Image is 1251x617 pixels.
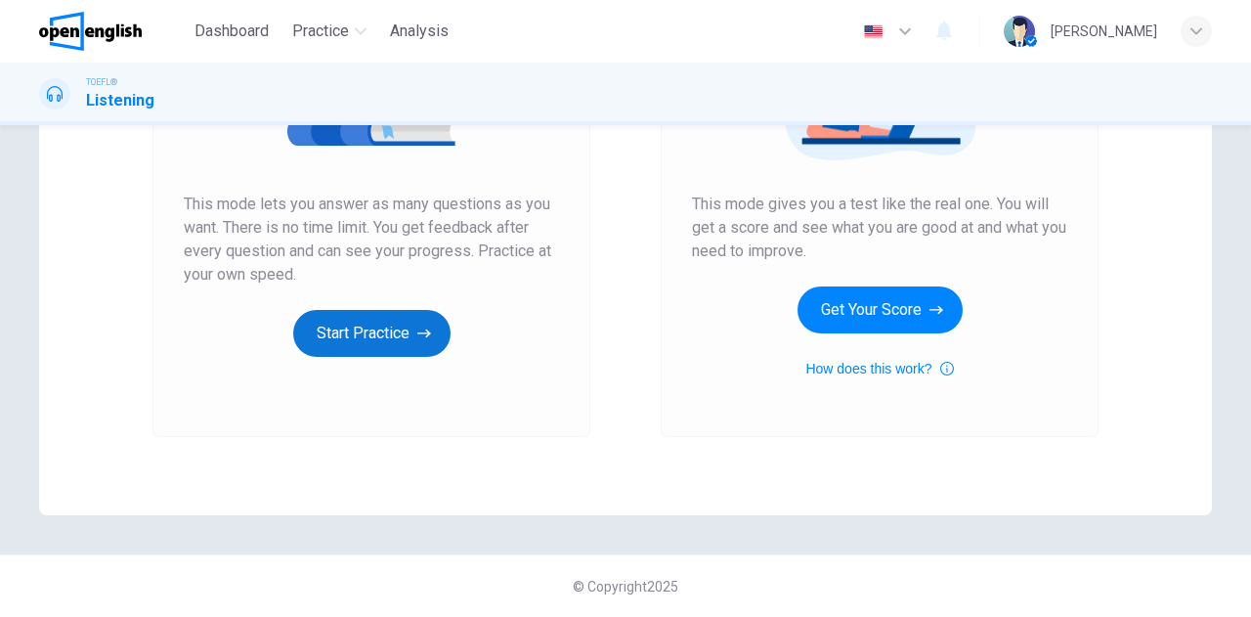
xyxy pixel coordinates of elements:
button: Get Your Score [798,286,963,333]
span: © Copyright 2025 [573,579,678,595]
h1: Listening [86,89,154,112]
button: Start Practice [293,310,451,357]
span: This mode lets you answer as many questions as you want. There is no time limit. You get feedback... [184,193,559,286]
button: Practice [284,14,374,49]
span: Analysis [390,20,449,43]
span: Dashboard [194,20,269,43]
div: [PERSON_NAME] [1051,20,1157,43]
img: Profile picture [1004,16,1035,47]
button: Dashboard [187,14,277,49]
span: This mode gives you a test like the real one. You will get a score and see what you are good at a... [692,193,1067,263]
a: OpenEnglish logo [39,12,187,51]
button: Analysis [382,14,456,49]
img: OpenEnglish logo [39,12,142,51]
span: Practice [292,20,349,43]
button: How does this work? [805,357,953,380]
span: TOEFL® [86,75,117,89]
img: en [861,24,885,39]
